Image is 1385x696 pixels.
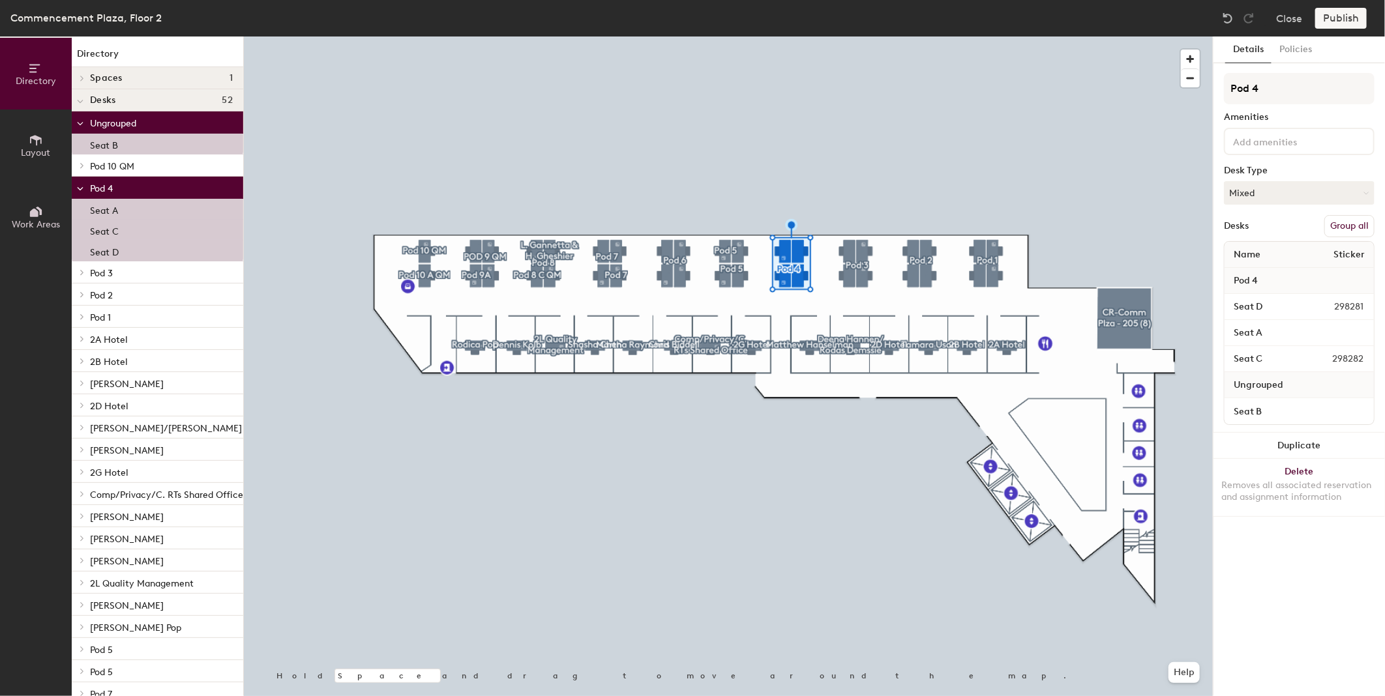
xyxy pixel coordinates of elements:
button: Help [1169,662,1200,683]
input: Unnamed desk [1227,350,1301,368]
h1: Directory [72,47,243,67]
span: Name [1227,243,1267,267]
span: Pod 1 [90,312,111,323]
button: Policies [1272,36,1320,63]
span: 298282 [1301,352,1371,366]
span: [PERSON_NAME] [90,512,164,523]
span: 1 [230,73,233,83]
span: Pod 2 [90,290,113,301]
p: Seat B [90,136,118,151]
p: Seat D [90,243,119,258]
span: Ungrouped [90,118,136,129]
button: Group all [1324,215,1375,237]
input: Unnamed desk [1227,324,1371,342]
span: 52 [222,95,233,106]
img: Undo [1221,12,1234,25]
p: Seat C [90,222,119,237]
span: 2D Hotel [90,401,128,412]
input: Unnamed desk [1227,298,1303,316]
span: [PERSON_NAME] [90,445,164,456]
div: Desk Type [1224,166,1375,176]
div: Amenities [1224,112,1375,123]
span: Desks [90,95,115,106]
span: Layout [22,147,51,158]
input: Unnamed desk [1227,402,1371,420]
p: Seat A [90,201,118,216]
span: [PERSON_NAME]/[PERSON_NAME] [90,423,242,434]
span: [PERSON_NAME] [90,556,164,567]
span: 2A Hotel [90,334,128,345]
span: [PERSON_NAME] [90,534,164,545]
span: Pod 4 [1227,269,1264,293]
button: Duplicate [1214,433,1385,459]
span: Ungrouped [1227,373,1290,397]
button: Mixed [1224,181,1375,205]
span: [PERSON_NAME] Pop [90,622,181,633]
span: Comp/Privacy/C. RTs Shared Office [90,489,243,500]
span: Spaces [90,73,123,83]
span: Pod 10 QM [90,161,134,172]
img: Redo [1242,12,1255,25]
span: Sticker [1327,243,1371,267]
span: 2G Hotel [90,467,128,478]
span: [PERSON_NAME] [90,600,164,611]
input: Add amenities [1230,133,1348,149]
span: 2L Quality Management [90,578,194,589]
span: Pod 5 [90,645,113,656]
div: Desks [1224,221,1249,231]
div: Removes all associated reservation and assignment information [1221,480,1377,503]
span: Pod 5 [90,667,113,678]
span: Work Areas [12,219,60,230]
div: Commencement Plaza, Floor 2 [10,10,162,26]
span: 2B Hotel [90,356,128,368]
span: 298281 [1303,300,1371,314]
button: Close [1276,8,1302,29]
span: Pod 4 [90,183,113,194]
button: DeleteRemoves all associated reservation and assignment information [1214,459,1385,516]
span: Pod 3 [90,268,113,279]
span: [PERSON_NAME] [90,379,164,390]
button: Details [1225,36,1272,63]
span: Directory [16,76,56,87]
